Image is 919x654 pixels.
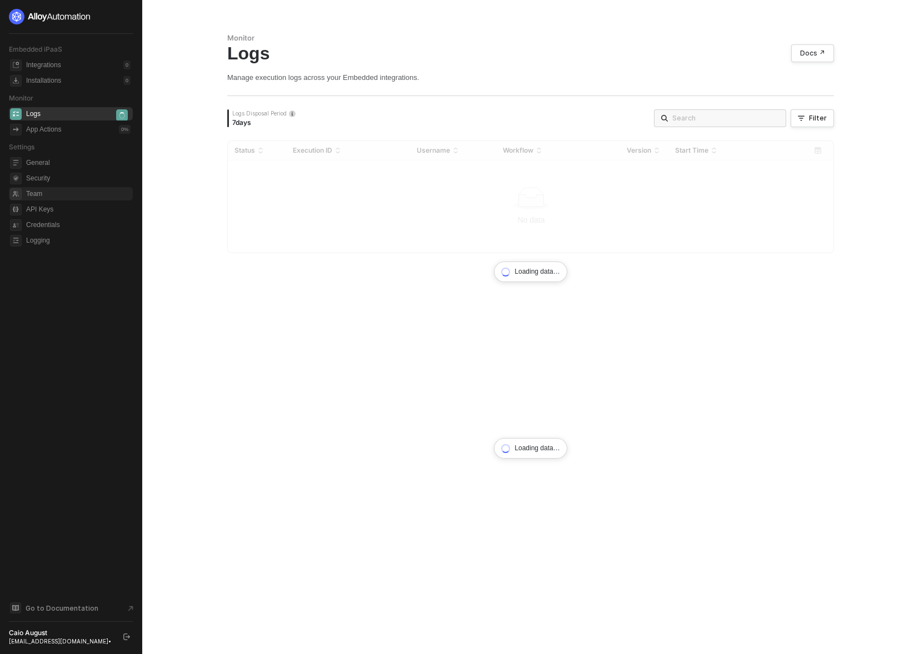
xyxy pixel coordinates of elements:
[9,9,91,24] img: logo
[494,261,567,282] div: Loading data…
[116,109,128,121] span: icon-loader
[800,49,825,58] div: Docs ↗
[26,156,131,169] span: General
[809,114,827,123] div: Filter
[26,218,131,232] span: Credentials
[26,603,98,613] span: Go to Documentation
[672,112,779,124] input: Search
[9,9,133,24] a: logo
[10,204,22,215] span: api-key
[10,75,22,87] span: installations
[26,109,41,119] div: Logs
[26,61,61,70] div: Integrations
[10,157,22,169] span: general
[10,59,22,71] span: integrations
[10,602,21,613] span: documentation
[10,173,22,184] span: security
[9,637,113,645] div: [EMAIL_ADDRESS][DOMAIN_NAME] •
[9,45,62,53] span: Embedded iPaaS
[227,33,834,43] div: Monitor
[119,125,131,134] div: 0 %
[791,44,834,62] a: Docs ↗
[26,76,61,85] div: Installations
[10,108,22,120] span: icon-logs
[10,188,22,200] span: team
[10,219,22,231] span: credentials
[9,628,113,637] div: Caio August
[9,143,34,151] span: Settings
[123,61,131,69] div: 0
[123,633,130,640] span: logout
[26,125,61,134] div: App Actions
[26,234,131,247] span: Logging
[791,109,834,127] button: Filter
[26,203,131,216] span: API Keys
[26,187,131,200] span: Team
[9,94,33,102] span: Monitor
[10,235,22,246] span: logging
[123,76,131,85] div: 0
[125,603,136,614] span: document-arrow
[9,601,133,615] a: Knowledge Base
[232,118,296,127] div: 7 days
[10,124,22,135] span: icon-app-actions
[232,109,296,117] div: Logs Disposal Period
[26,172,131,185] span: Security
[494,438,567,459] div: Loading data…
[227,43,834,64] div: Logs
[227,73,834,82] div: Manage execution logs across your Embedded integrations.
